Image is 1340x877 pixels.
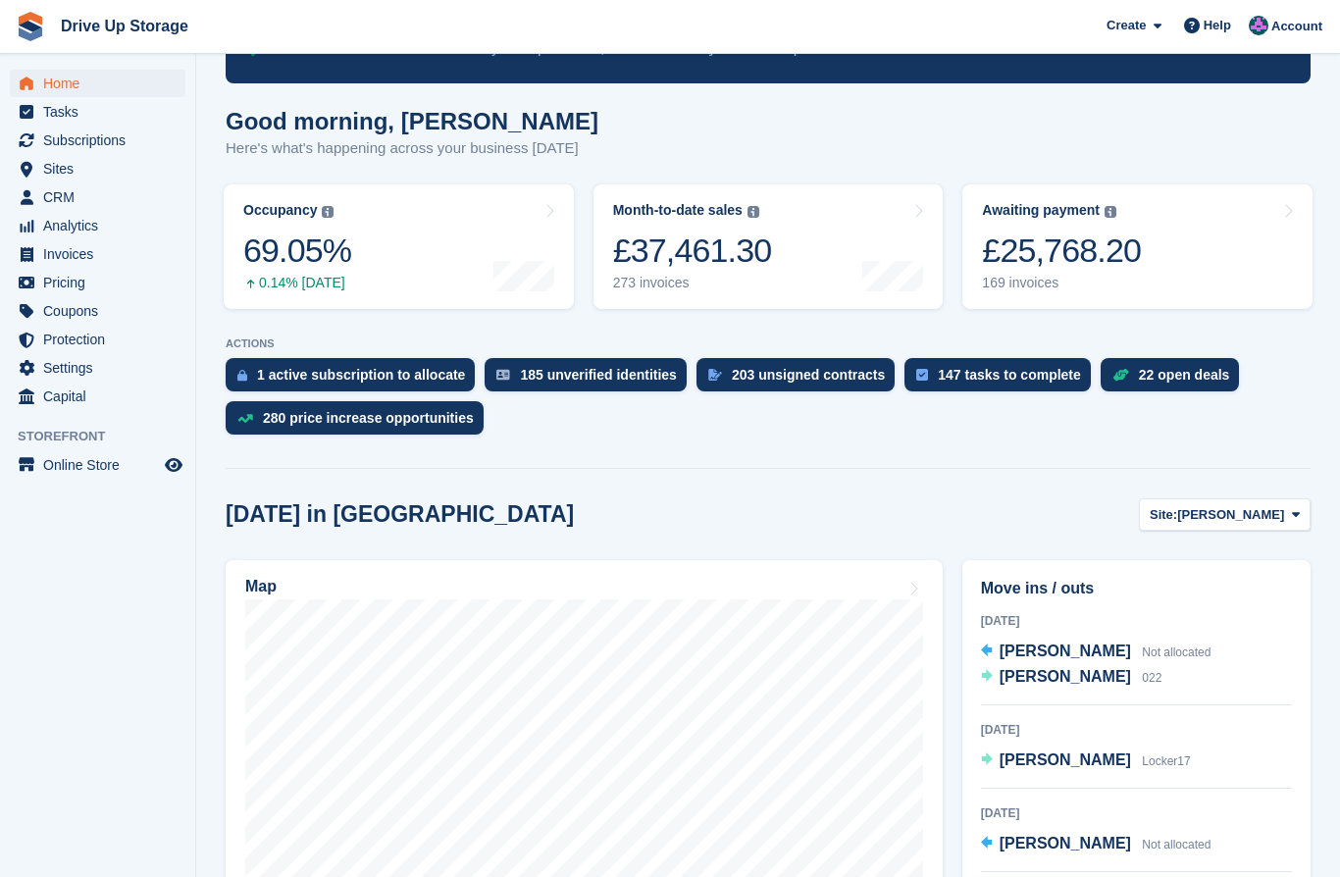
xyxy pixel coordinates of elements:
[981,612,1292,630] div: [DATE]
[982,231,1141,271] div: £25,768.20
[43,155,161,182] span: Sites
[10,127,185,154] a: menu
[226,358,485,401] a: 1 active subscription to allocate
[982,202,1100,219] div: Awaiting payment
[53,10,196,42] a: Drive Up Storage
[10,70,185,97] a: menu
[243,231,351,271] div: 69.05%
[43,383,161,410] span: Capital
[243,202,317,219] div: Occupancy
[1101,358,1250,401] a: 22 open deals
[1142,838,1211,851] span: Not allocated
[226,108,598,134] h1: Good morning, [PERSON_NAME]
[43,70,161,97] span: Home
[1249,16,1268,35] img: Andy
[1150,505,1177,525] span: Site:
[10,383,185,410] a: menu
[696,358,904,401] a: 203 unsigned contracts
[10,326,185,353] a: menu
[1105,206,1116,218] img: icon-info-grey-7440780725fd019a000dd9b08b2336e03edf1995a4989e88bcd33f0948082b44.svg
[322,206,334,218] img: icon-info-grey-7440780725fd019a000dd9b08b2336e03edf1995a4989e88bcd33f0948082b44.svg
[981,640,1211,665] a: [PERSON_NAME] Not allocated
[904,358,1101,401] a: 147 tasks to complete
[747,206,759,218] img: icon-info-grey-7440780725fd019a000dd9b08b2336e03edf1995a4989e88bcd33f0948082b44.svg
[43,127,161,154] span: Subscriptions
[981,577,1292,600] h2: Move ins / outs
[916,369,928,381] img: task-75834270c22a3079a89374b754ae025e5fb1db73e45f91037f5363f120a921f8.svg
[708,369,722,381] img: contract_signature_icon-13c848040528278c33f63329250d36e43548de30e8caae1d1a13099fd9432cc5.svg
[10,269,185,296] a: menu
[43,326,161,353] span: Protection
[613,202,743,219] div: Month-to-date sales
[1142,671,1161,685] span: 022
[1177,505,1284,525] span: [PERSON_NAME]
[263,410,474,426] div: 280 price increase opportunities
[10,183,185,211] a: menu
[1000,751,1131,768] span: [PERSON_NAME]
[43,240,161,268] span: Invoices
[1000,643,1131,659] span: [PERSON_NAME]
[10,240,185,268] a: menu
[162,453,185,477] a: Preview store
[981,665,1162,691] a: [PERSON_NAME] 022
[981,721,1292,739] div: [DATE]
[1204,16,1231,35] span: Help
[18,427,195,446] span: Storefront
[43,297,161,325] span: Coupons
[226,337,1311,350] p: ACTIONS
[485,358,696,401] a: 185 unverified identities
[496,369,510,381] img: verify_identity-adf6edd0f0f0b5bbfe63781bf79b02c33cf7c696d77639b501bdc392416b5a36.svg
[520,367,677,383] div: 185 unverified identities
[43,354,161,382] span: Settings
[10,297,185,325] a: menu
[43,212,161,239] span: Analytics
[43,269,161,296] span: Pricing
[16,12,45,41] img: stora-icon-8386f47178a22dfd0bd8f6a31ec36ba5ce8667c1dd55bd0f319d3a0aa187defe.svg
[962,184,1313,309] a: Awaiting payment £25,768.20 169 invoices
[1139,498,1311,531] button: Site: [PERSON_NAME]
[226,501,574,528] h2: [DATE] in [GEOGRAPHIC_DATA]
[10,98,185,126] a: menu
[257,367,465,383] div: 1 active subscription to allocate
[1000,835,1131,851] span: [PERSON_NAME]
[1271,17,1322,36] span: Account
[613,231,772,271] div: £37,461.30
[938,367,1081,383] div: 147 tasks to complete
[10,451,185,479] a: menu
[1139,367,1230,383] div: 22 open deals
[1142,645,1211,659] span: Not allocated
[1142,754,1190,768] span: Locker17
[243,275,351,291] div: 0.14% [DATE]
[237,414,253,423] img: price_increase_opportunities-93ffe204e8149a01c8c9dc8f82e8f89637d9d84a8eef4429ea346261dce0b2c0.svg
[981,804,1292,822] div: [DATE]
[593,184,944,309] a: Month-to-date sales £37,461.30 273 invoices
[10,354,185,382] a: menu
[10,155,185,182] a: menu
[226,137,598,160] p: Here's what's happening across your business [DATE]
[1107,16,1146,35] span: Create
[245,578,277,595] h2: Map
[237,369,247,382] img: active_subscription_to_allocate_icon-d502201f5373d7db506a760aba3b589e785aa758c864c3986d89f69b8ff3...
[1000,668,1131,685] span: [PERSON_NAME]
[43,451,161,479] span: Online Store
[982,275,1141,291] div: 169 invoices
[981,832,1211,857] a: [PERSON_NAME] Not allocated
[226,401,493,444] a: 280 price increase opportunities
[43,98,161,126] span: Tasks
[10,212,185,239] a: menu
[981,748,1191,774] a: [PERSON_NAME] Locker17
[732,367,885,383] div: 203 unsigned contracts
[43,183,161,211] span: CRM
[1112,368,1129,382] img: deal-1b604bf984904fb50ccaf53a9ad4b4a5d6e5aea283cecdc64d6e3604feb123c2.svg
[224,184,574,309] a: Occupancy 69.05% 0.14% [DATE]
[613,275,772,291] div: 273 invoices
